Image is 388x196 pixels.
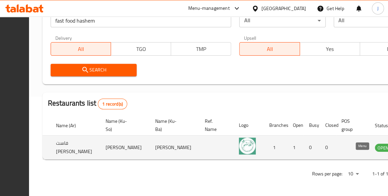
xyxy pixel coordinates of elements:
button: Yes [300,42,360,56]
th: Busy [304,115,320,136]
td: 0 [320,136,336,160]
span: Name (Ku-So) [106,117,142,133]
td: [PERSON_NAME] [100,136,150,160]
div: Total records count [98,99,127,109]
span: Search [56,66,132,74]
td: [PERSON_NAME] [150,136,199,160]
img: Fast Food Hashem [239,138,256,155]
td: 1 [287,136,304,160]
button: All [51,42,111,56]
span: All [242,44,297,54]
span: POS group [341,117,361,133]
th: Open [287,115,304,136]
button: TGO [111,42,171,56]
h2: Restaurants list [48,98,127,109]
button: All [239,42,300,56]
span: All [54,44,108,54]
div: [GEOGRAPHIC_DATA] [261,5,306,12]
th: Branches [264,115,287,136]
span: Name (Ar) [56,121,85,130]
td: 1 [264,136,287,160]
div: Rows per page: [345,169,361,179]
label: Upsell [244,35,256,40]
span: J [377,5,379,12]
span: Yes [303,44,357,54]
span: Name (Ku-Ba) [155,117,191,133]
span: TMP [174,44,228,54]
th: Logo [233,115,264,136]
div: All [239,14,326,27]
th: Closed [320,115,336,136]
td: 0 [304,136,320,160]
button: Search [51,64,137,76]
span: TGO [114,44,168,54]
p: Rows per page: [312,170,342,178]
span: 1 record(s) [98,101,127,107]
span: Ref. Name [205,117,225,133]
div: Menu-management [188,4,230,12]
input: Search for restaurant name or ID.. [51,14,231,27]
button: TMP [171,42,231,56]
td: فاست [PERSON_NAME] [51,136,100,160]
label: Delivery [55,35,72,40]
